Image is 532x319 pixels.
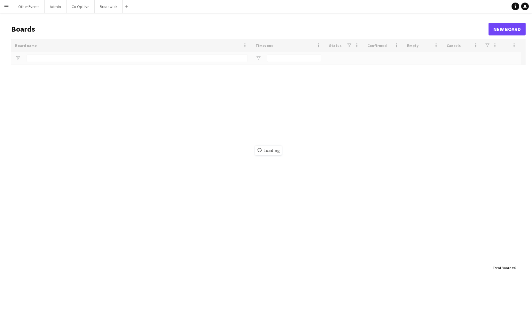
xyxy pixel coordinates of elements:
[13,0,45,13] button: Other Events
[489,23,526,35] a: New Board
[11,24,489,34] h1: Boards
[66,0,95,13] button: Co-Op Live
[95,0,123,13] button: Broadwick
[514,265,516,270] span: 0
[45,0,66,13] button: Admin
[255,146,282,155] span: Loading
[493,262,516,274] div: :
[493,265,513,270] span: Total Boards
